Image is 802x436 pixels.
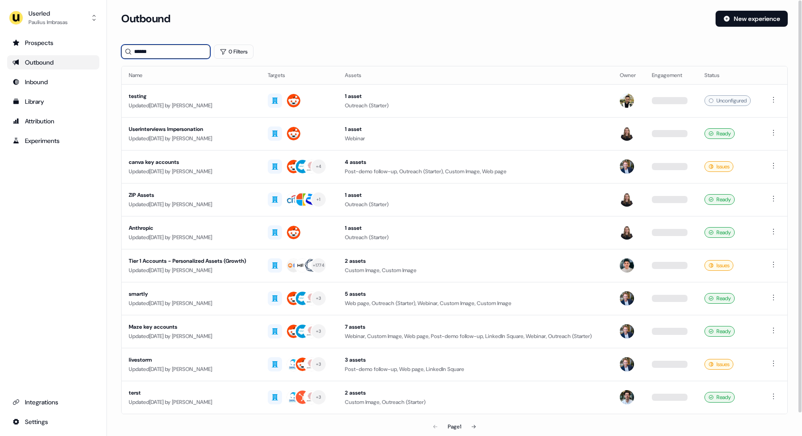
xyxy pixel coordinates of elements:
[129,365,254,374] div: Updated [DATE] by [PERSON_NAME]
[345,125,606,134] div: 1 asset
[345,167,606,176] div: Post-demo follow-up, Outreach (Starter), Custom Image, Web page
[345,289,606,298] div: 5 assets
[620,225,634,240] img: Geneviève
[12,77,94,86] div: Inbound
[704,392,735,403] div: Ready
[345,322,606,331] div: 7 assets
[29,18,68,27] div: Paulius Imbrasas
[620,192,634,207] img: Geneviève
[7,415,99,429] a: Go to integrations
[12,136,94,145] div: Experiments
[129,398,254,407] div: Updated [DATE] by [PERSON_NAME]
[129,101,254,110] div: Updated [DATE] by [PERSON_NAME]
[345,332,606,341] div: Webinar, Custom Image, Web page, Post-demo follow-up, LinkedIn Square, Webinar, Outreach (Starter)
[316,393,322,401] div: + 3
[7,395,99,409] a: Go to integrations
[129,299,254,308] div: Updated [DATE] by [PERSON_NAME]
[129,289,254,298] div: smartly
[261,66,338,84] th: Targets
[704,95,751,106] div: Unconfigured
[313,261,324,269] div: + 1774
[316,196,321,204] div: + 1
[704,161,733,172] div: Issues
[704,128,735,139] div: Ready
[345,266,606,275] div: Custom Image, Custom Image
[129,257,254,265] div: Tier 1 Accounts - Personalized Assets (Growth)
[645,66,697,84] th: Engagement
[7,55,99,69] a: Go to outbound experience
[620,126,634,141] img: Geneviève
[129,388,254,397] div: terst
[345,224,606,232] div: 1 asset
[345,200,606,209] div: Outreach (Starter)
[12,38,94,47] div: Prospects
[345,365,606,374] div: Post-demo follow-up, Web page, LinkedIn Square
[129,191,254,200] div: ZIP Assets
[345,158,606,167] div: 4 assets
[12,417,94,426] div: Settings
[345,191,606,200] div: 1 asset
[12,58,94,67] div: Outbound
[129,158,254,167] div: canva key accounts
[345,233,606,242] div: Outreach (Starter)
[345,92,606,101] div: 1 asset
[121,12,170,25] h3: Outbound
[620,258,634,273] img: Vincent
[129,266,254,275] div: Updated [DATE] by [PERSON_NAME]
[29,9,68,18] div: Userled
[129,332,254,341] div: Updated [DATE] by [PERSON_NAME]
[345,388,606,397] div: 2 assets
[129,355,254,364] div: livestorm
[7,114,99,128] a: Go to attribution
[704,293,735,304] div: Ready
[620,94,634,108] img: Zsolt
[316,360,322,368] div: + 3
[704,326,735,337] div: Ready
[345,257,606,265] div: 2 assets
[704,260,733,271] div: Issues
[129,233,254,242] div: Updated [DATE] by [PERSON_NAME]
[12,398,94,407] div: Integrations
[129,322,254,331] div: Maze key accounts
[620,324,634,338] img: Yann
[7,134,99,148] a: Go to experiments
[316,163,322,171] div: + 4
[129,125,254,134] div: Userinterviews Impersonation
[345,101,606,110] div: Outreach (Starter)
[129,224,254,232] div: Anthropic
[697,66,761,84] th: Status
[716,11,788,27] button: New experience
[129,200,254,209] div: Updated [DATE] by [PERSON_NAME]
[12,97,94,106] div: Library
[7,75,99,89] a: Go to Inbound
[345,398,606,407] div: Custom Image, Outreach (Starter)
[338,66,613,84] th: Assets
[214,45,254,59] button: 0 Filters
[448,422,461,431] div: Page 1
[620,291,634,306] img: Yann
[12,117,94,126] div: Attribution
[704,194,735,205] div: Ready
[345,299,606,308] div: Web page, Outreach (Starter), Webinar, Custom Image, Custom Image
[7,36,99,50] a: Go to prospects
[620,390,634,404] img: Tristan
[316,327,322,335] div: + 3
[122,66,261,84] th: Name
[345,134,606,143] div: Webinar
[345,355,606,364] div: 3 assets
[620,159,634,174] img: Yann
[316,294,322,302] div: + 3
[129,92,254,101] div: testing
[620,357,634,371] img: Yann
[613,66,645,84] th: Owner
[704,227,735,238] div: Ready
[7,7,99,29] button: UserledPaulius Imbrasas
[7,94,99,109] a: Go to templates
[704,359,733,370] div: Issues
[129,167,254,176] div: Updated [DATE] by [PERSON_NAME]
[129,134,254,143] div: Updated [DATE] by [PERSON_NAME]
